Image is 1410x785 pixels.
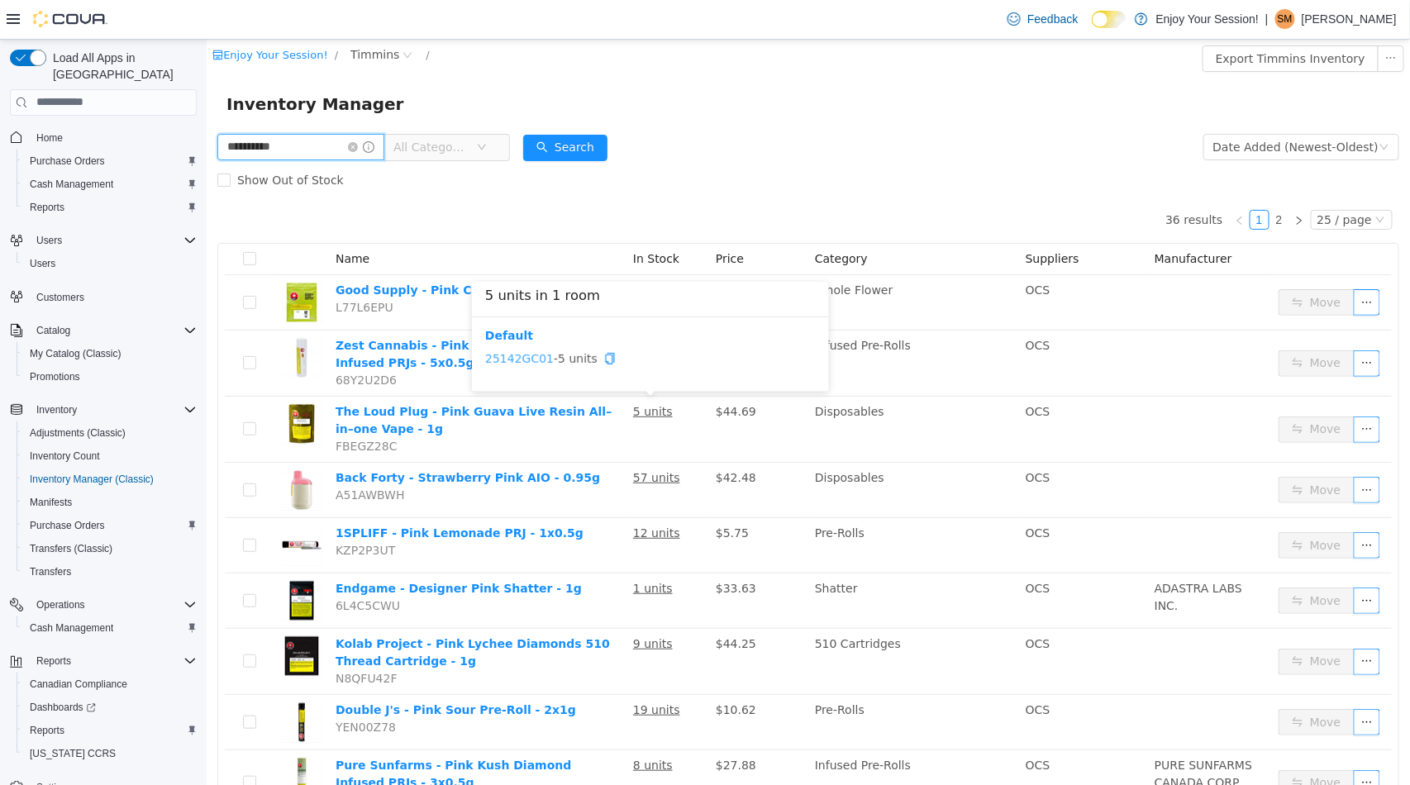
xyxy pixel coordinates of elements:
a: 25142GC01 [279,312,347,326]
span: Inventory Manager [20,51,207,78]
i: icon: close-circle [196,11,206,21]
span: $27.88 [509,719,550,732]
span: Reports [23,197,197,217]
span: Purchase Orders [23,516,197,535]
a: 2 [1064,171,1082,189]
button: Purchase Orders [17,514,203,537]
button: icon: ellipsis [1147,730,1174,757]
span: Reports [30,724,64,737]
span: OCS [819,597,844,611]
a: icon: shopEnjoy Your Session! [6,9,121,21]
span: Dashboards [23,697,197,717]
span: Category [608,212,661,226]
button: icon: ellipsis [1147,609,1174,635]
span: OCS [819,719,844,732]
button: Operations [3,593,203,616]
button: icon: ellipsis [1147,669,1174,696]
span: ADASTRA LABS INC. [948,542,1036,573]
span: Inventory Count [23,446,197,466]
a: The Loud Plug - Pink Guava Live Resin All–in–one Vape - 1g [129,365,405,396]
button: icon: swapMove [1072,548,1148,574]
img: The Loud Plug - Pink Guava Live Resin All–in–one Vape - 1g hero shot [74,364,116,405]
a: Transfers [23,562,78,582]
i: icon: left [1028,176,1038,186]
a: Users [23,254,62,274]
button: icon: searchSearch [317,95,401,121]
li: Next Page [1083,170,1103,190]
span: Transfers [23,562,197,582]
button: Transfers [17,560,203,583]
a: Double J's - Pink Sour Pre-Roll - 2x1g [129,664,369,677]
i: icon: down [270,102,280,114]
td: Infused Pre-Rolls [602,291,812,357]
p: | [1265,9,1269,29]
button: Inventory Manager (Classic) [17,468,203,491]
a: Inventory Count [23,446,107,466]
button: Canadian Compliance [17,673,203,696]
span: Dark Mode [1092,28,1093,29]
span: Reports [23,721,197,740]
td: Disposables [602,423,812,478]
button: Customers [3,285,203,309]
button: icon: swapMove [1072,609,1148,635]
span: My Catalog (Classic) [30,347,121,360]
button: Catalog [3,319,203,342]
i: icon: down [1173,102,1183,114]
td: Infused Pre-Rolls [602,711,812,777]
div: 25 / page [1111,171,1165,189]
a: Purchase Orders [23,151,112,171]
span: Home [30,127,197,148]
span: L77L6EPU [129,261,187,274]
button: icon: swapMove [1072,669,1148,696]
a: Pure Sunfarms - Pink Kush Diamond Infused PRJs - 3x0.5g [129,719,364,749]
a: Adjustments (Classic) [23,423,132,443]
span: Reports [30,201,64,214]
a: 1SPLIFF - Pink Lemonade PRJ - 1x0.5g [129,487,377,500]
a: Kolab Project - Pink Lychee Diamonds 510 Thread Cartridge - 1g [129,597,403,628]
span: My Catalog (Classic) [23,344,197,364]
a: Cash Management [23,174,120,194]
a: Transfers (Classic) [23,539,119,559]
a: Canadian Compliance [23,674,134,694]
a: Reports [23,197,71,217]
span: OCS [819,542,844,555]
a: Promotions [23,367,87,387]
span: Reports [36,654,71,668]
span: [US_STATE] CCRS [30,747,116,760]
span: / [128,9,131,21]
a: Back Forty - Strawberry Pink AIO - 0.95g [129,431,393,445]
button: Reports [3,649,203,673]
u: 8 units [426,719,466,732]
span: 6L4C5CWU [129,559,193,573]
span: Cash Management [23,174,197,194]
u: 5 units [426,365,466,378]
span: In Stock [426,212,473,226]
span: Inventory [36,403,77,416]
td: 510 Cartridges [602,589,812,655]
span: Promotions [30,370,80,383]
a: My Catalog (Classic) [23,344,128,364]
span: $42.48 [509,431,550,445]
span: Promotions [23,367,197,387]
button: icon: swapMove [1072,311,1148,337]
button: Cash Management [17,173,203,196]
button: Reports [17,719,203,742]
li: 2 [1063,170,1083,190]
a: Default [279,289,326,302]
span: Inventory Manager (Classic) [23,469,197,489]
button: Transfers (Classic) [17,537,203,560]
p: Enjoy Your Session! [1156,9,1260,29]
i: icon: info-circle [156,102,168,113]
a: Inventory Manager (Classic) [23,469,160,489]
span: OCS [819,431,844,445]
button: icon: swapMove [1072,377,1148,403]
span: Cash Management [30,178,113,191]
span: Inventory [30,400,197,420]
button: Users [3,229,203,252]
span: SM [1278,9,1293,29]
img: Kolab Project - Pink Lychee Diamonds 510 Thread Cartridge - 1g hero shot [74,596,116,637]
span: Customers [36,291,84,304]
u: 12 units [426,487,474,500]
button: Home [3,126,203,150]
p: [PERSON_NAME] [1302,9,1397,29]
